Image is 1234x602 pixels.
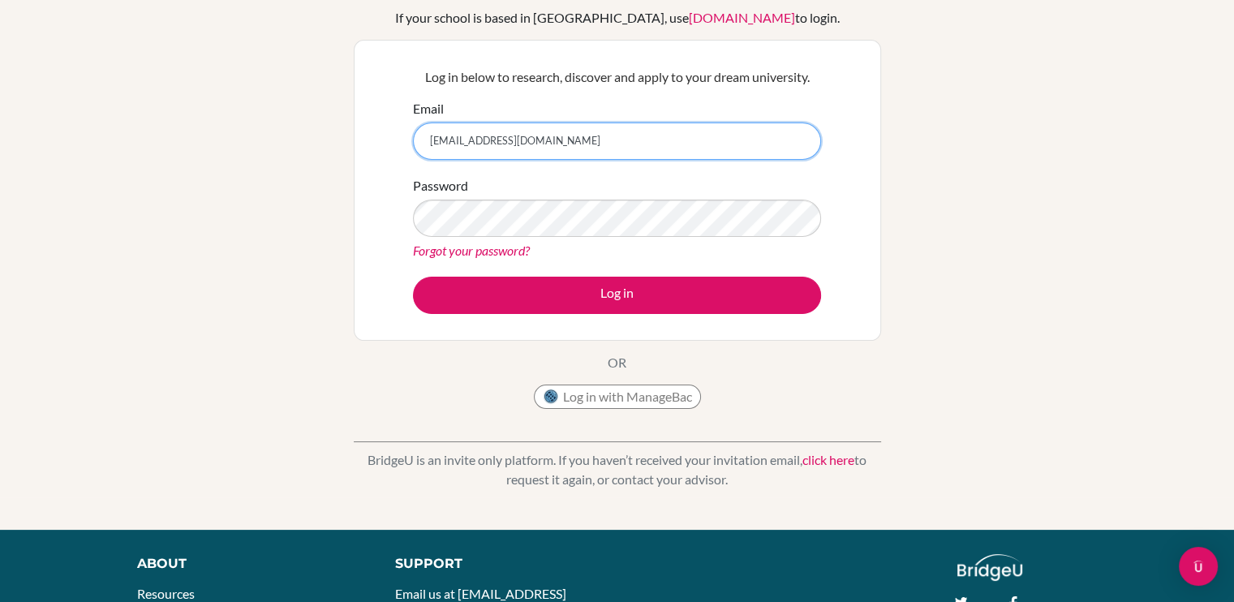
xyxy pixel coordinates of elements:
[413,67,821,87] p: Log in below to research, discover and apply to your dream university.
[802,452,854,467] a: click here
[137,586,195,601] a: Resources
[413,176,468,196] label: Password
[534,385,701,409] button: Log in with ManageBac
[413,277,821,314] button: Log in
[413,99,444,118] label: Email
[413,243,530,258] a: Forgot your password?
[608,353,626,372] p: OR
[137,554,359,574] div: About
[957,554,1023,581] img: logo_white@2x-f4f0deed5e89b7ecb1c2cc34c3e3d731f90f0f143d5ea2071677605dd97b5244.png
[354,450,881,489] p: BridgeU is an invite only platform. If you haven’t received your invitation email, to request it ...
[689,10,795,25] a: [DOMAIN_NAME]
[395,554,600,574] div: Support
[1179,547,1218,586] div: Open Intercom Messenger
[395,8,840,28] div: If your school is based in [GEOGRAPHIC_DATA], use to login.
